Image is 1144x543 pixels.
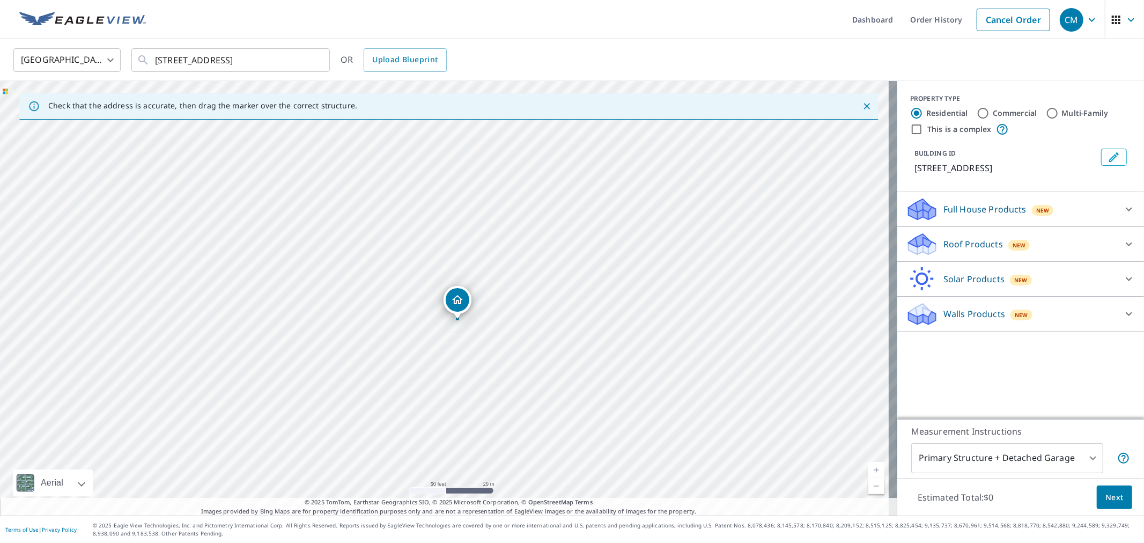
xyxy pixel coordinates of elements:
[906,196,1135,222] div: Full House ProductsNew
[943,307,1005,320] p: Walls Products
[1097,486,1132,510] button: Next
[906,266,1135,292] div: Solar ProductsNew
[19,12,146,28] img: EV Logo
[910,94,1131,104] div: PROPERTY TYPE
[1101,149,1127,166] button: Edit building 1
[943,238,1003,251] p: Roof Products
[1013,241,1026,250] span: New
[993,108,1037,119] label: Commercial
[372,53,438,67] span: Upload Blueprint
[42,526,77,533] a: Privacy Policy
[5,526,39,533] a: Terms of Use
[943,273,1005,285] p: Solar Products
[528,498,573,506] a: OpenStreetMap
[1036,206,1050,215] span: New
[977,9,1050,31] a: Cancel Order
[93,522,1139,538] p: © 2025 Eagle View Technologies, Inc. and Pictometry International Corp. All Rights Reserved. Repo...
[1060,8,1083,32] div: CM
[911,425,1130,438] p: Measurement Instructions
[927,124,992,135] label: This is a complex
[305,498,593,507] span: © 2025 TomTom, Earthstar Geographics SIO, © 2025 Microsoft Corporation, ©
[909,486,1002,509] p: Estimated Total: $0
[5,526,77,533] p: |
[906,231,1135,257] div: Roof ProductsNew
[868,478,884,494] a: Current Level 19, Zoom Out
[914,162,1097,174] p: [STREET_ADDRESS]
[38,469,67,496] div: Aerial
[1105,491,1124,504] span: Next
[1062,108,1109,119] label: Multi-Family
[444,286,471,319] div: Dropped pin, building 1, Residential property, 1973 W Norwegian St Pottsville, PA 17901
[341,48,447,72] div: OR
[13,469,93,496] div: Aerial
[906,301,1135,327] div: Walls ProductsNew
[868,462,884,478] a: Current Level 19, Zoom In
[1117,452,1130,465] span: Your report will include the primary structure and a detached garage if one exists.
[1014,276,1028,284] span: New
[860,99,874,113] button: Close
[914,149,956,158] p: BUILDING ID
[1015,311,1028,319] span: New
[575,498,593,506] a: Terms
[911,443,1103,473] div: Primary Structure + Detached Garage
[943,203,1027,216] p: Full House Products
[364,48,446,72] a: Upload Blueprint
[13,45,121,75] div: [GEOGRAPHIC_DATA]
[926,108,968,119] label: Residential
[48,101,357,111] p: Check that the address is accurate, then drag the marker over the correct structure.
[155,45,308,75] input: Search by address or latitude-longitude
